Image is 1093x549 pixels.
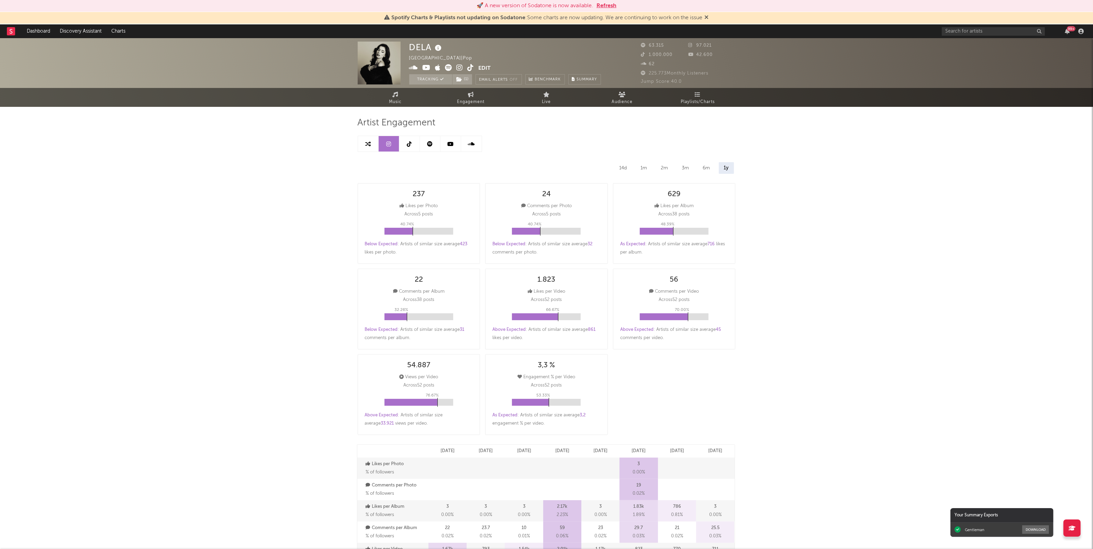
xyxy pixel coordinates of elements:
div: 3m [677,162,694,174]
p: 3 [446,503,449,511]
div: 22 [415,276,423,284]
div: Engagement % per Video [517,373,575,381]
div: 1.823 [537,276,555,284]
span: Benchmark [535,76,561,84]
div: : Artists of similar size average comments per album . [365,326,473,342]
span: 0.02 % [633,490,645,498]
p: 76.67 % [426,391,439,400]
button: Tracking [409,74,452,85]
p: 53.33 % [536,391,550,400]
span: Playlists/Charts [681,98,715,106]
span: Above Expected [620,327,654,332]
span: 0.00 % [594,511,607,519]
a: Audience [584,88,660,107]
p: [DATE] [517,447,531,455]
div: Views per Video [399,373,438,381]
div: Likes per Video [528,288,565,296]
span: Jump Score: 40.0 [641,79,682,84]
div: 1y [719,162,734,174]
span: 0.00 % [518,511,530,519]
span: Spotify Charts & Playlists not updating on Sodatone [392,15,526,21]
div: 237 [413,190,425,199]
span: 0.01 % [518,532,530,540]
p: 23.7 [482,524,490,532]
button: 99+ [1065,29,1070,34]
div: : Artists of similar size average comments per photo . [492,240,601,257]
p: [DATE] [555,447,569,455]
span: 0.00 % [709,511,722,519]
p: 1.83k [634,503,644,511]
div: 24 [542,190,551,199]
div: Your Summary Exports [950,508,1053,523]
span: 0.03 % [709,532,721,540]
div: Likes per Album [655,202,694,210]
p: 59 [560,524,565,532]
span: 32 [588,242,592,246]
p: 70.00 % [675,306,689,314]
span: % of followers [366,491,394,496]
span: Audience [612,98,633,106]
div: 3,3 % [538,361,555,370]
p: [DATE] [632,447,646,455]
p: 3 [523,503,525,511]
span: 1.000.000 [641,53,673,57]
p: Across 52 posts [659,296,690,304]
p: 21 [675,524,679,532]
p: [DATE] [593,447,607,455]
div: : Artists of similar size average engagement % per video . [492,411,601,428]
p: 23 [598,524,603,532]
span: 0.02 % [671,532,683,540]
span: 63.315 [641,43,664,48]
span: 1.89 % [633,511,645,519]
span: % of followers [366,513,394,517]
span: Above Expected [492,327,526,332]
p: 48.39 % [661,220,674,228]
div: 629 [668,190,681,199]
div: : Artists of similar size average likes per album . [620,240,728,257]
span: Dismiss [705,15,709,21]
div: [GEOGRAPHIC_DATA] | Pop [409,54,480,63]
div: : Artists of similar size average views per video . [365,411,473,428]
div: Likes per Photo [400,202,438,210]
p: 40.74 % [528,220,542,228]
span: 0.81 % [671,511,683,519]
div: Comments per Video [649,288,699,296]
p: Comments per Album [366,524,427,532]
span: Above Expected [365,413,398,417]
span: 31 [460,327,465,332]
span: 33.921 [381,421,394,426]
a: Charts [107,24,130,38]
span: Engagement [457,98,485,106]
a: Engagement [433,88,509,107]
p: 10 [522,524,526,532]
p: Across 52 posts [531,296,562,304]
span: As Expected [492,413,517,417]
span: Below Expected [492,242,525,246]
input: Search for artists [942,27,1045,36]
button: Email AlertsOff [476,74,522,85]
span: 62 [641,62,655,66]
span: 3,2 [580,413,585,417]
div: 🚀 A new version of Sodatone is now available. [477,2,593,10]
button: Summary [568,74,601,85]
p: [DATE] [479,447,493,455]
p: 22 [445,524,450,532]
span: 97.021 [688,43,712,48]
span: 0.00 % [480,511,492,519]
span: Live [542,98,551,106]
p: 29.7 [635,524,643,532]
a: Benchmark [525,74,565,85]
span: 42.600 [688,53,713,57]
span: 0.02 % [480,532,492,540]
span: 0.06 % [556,532,568,540]
p: 2.17k [557,503,567,511]
div: : Artists of similar size average likes per photo . [365,240,473,257]
div: Comments per Photo [521,202,572,210]
p: Across 38 posts [403,296,434,304]
p: 786 [673,503,681,511]
p: 3 [484,503,487,511]
em: Off [510,78,518,82]
span: Below Expected [365,242,398,246]
span: As Expected [620,242,645,246]
div: : Artists of similar size average likes per video . [492,326,601,342]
